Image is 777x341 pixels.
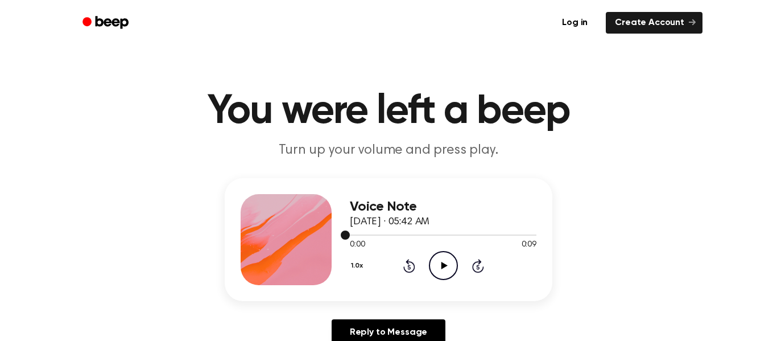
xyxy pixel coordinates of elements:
a: Create Account [606,12,702,34]
a: Beep [75,12,139,34]
p: Turn up your volume and press play. [170,141,607,160]
span: 0:00 [350,239,365,251]
h3: Voice Note [350,199,536,215]
button: 1.0x [350,256,367,276]
a: Log in [551,10,599,36]
span: [DATE] · 05:42 AM [350,217,429,227]
h1: You were left a beep [97,91,680,132]
span: 0:09 [522,239,536,251]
